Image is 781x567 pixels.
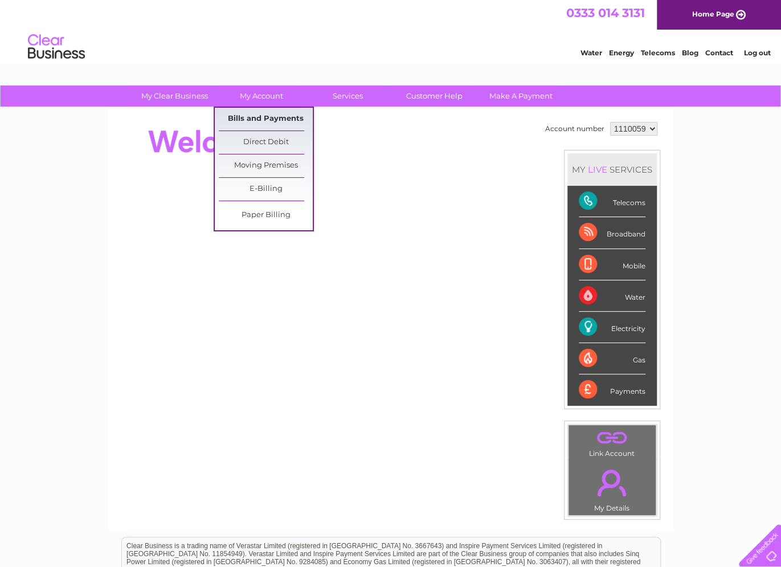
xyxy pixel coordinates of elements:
[641,48,675,57] a: Telecoms
[579,312,645,343] div: Electricity
[568,460,656,516] td: My Details
[586,164,610,175] div: LIVE
[579,217,645,248] div: Broadband
[566,6,645,20] a: 0333 014 3131
[219,178,313,201] a: E-Billing
[571,463,653,503] a: .
[579,343,645,374] div: Gas
[122,6,660,55] div: Clear Business is a trading name of Verastar Limited (registered in [GEOGRAPHIC_DATA] No. 3667643...
[214,85,308,107] a: My Account
[743,48,770,57] a: Log out
[474,85,568,107] a: Make A Payment
[609,48,634,57] a: Energy
[387,85,481,107] a: Customer Help
[579,280,645,312] div: Water
[219,131,313,154] a: Direct Debit
[579,186,645,217] div: Telecoms
[579,374,645,405] div: Payments
[219,108,313,130] a: Bills and Payments
[580,48,602,57] a: Water
[219,154,313,177] a: Moving Premises
[568,425,656,460] td: Link Account
[682,48,698,57] a: Blog
[301,85,395,107] a: Services
[128,85,222,107] a: My Clear Business
[579,249,645,280] div: Mobile
[571,428,653,448] a: .
[705,48,733,57] a: Contact
[567,153,657,186] div: MY SERVICES
[542,119,607,138] td: Account number
[27,30,85,64] img: logo.png
[219,204,313,227] a: Paper Billing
